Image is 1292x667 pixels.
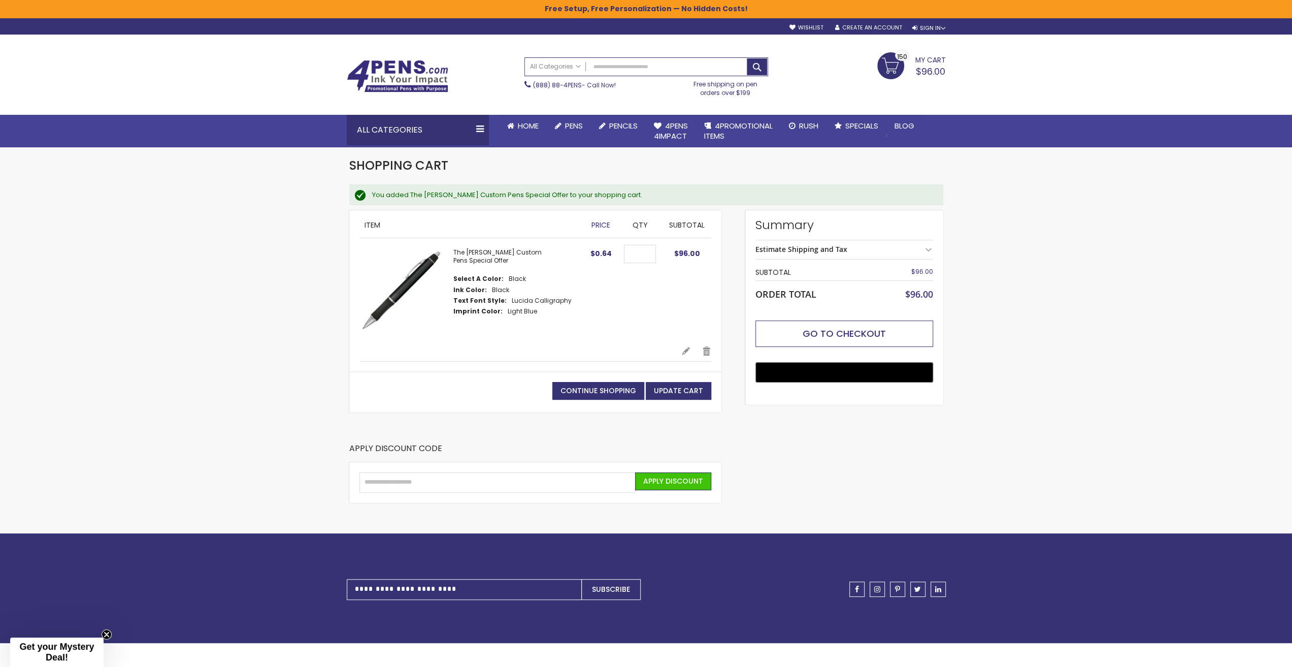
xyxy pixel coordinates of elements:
button: Go to Checkout [755,321,933,347]
span: linkedin [935,586,941,593]
a: pinterest [890,582,905,597]
a: twitter [910,582,925,597]
img: 4Pens Custom Pens and Promotional Products [347,60,448,92]
button: Close teaser [102,629,112,640]
button: Subscribe [581,579,641,600]
span: Specials [845,120,878,131]
dt: Imprint Color [453,307,503,315]
button: Update Cart [646,382,711,400]
a: The [PERSON_NAME] Custom Pens Special Offer [453,248,542,265]
span: Rush [799,120,818,131]
span: Continue Shopping [560,386,636,396]
span: Shopping Cart [349,157,448,174]
div: You added The [PERSON_NAME] Custom Pens Special Offer to your shopping cart. [372,190,933,200]
th: Subtotal [755,265,879,280]
span: Go to Checkout [803,327,886,340]
div: Sign In [912,24,945,32]
span: $96.00 [916,65,945,78]
span: Item [365,220,380,230]
a: facebook [849,582,865,597]
a: 4PROMOTIONALITEMS [696,115,781,148]
span: Apply Discount [643,476,703,486]
span: Get your Mystery Deal! [19,642,94,662]
a: (888) 88-4PENS [533,81,582,89]
div: Free shipping on pen orders over $199 [683,76,768,97]
img: The Barton Custom Pens Special Offer-Black [359,248,443,332]
span: $96.00 [905,288,933,300]
span: 4PROMOTIONAL ITEMS [704,120,773,141]
a: Rush [781,115,826,137]
span: instagram [874,586,880,593]
div: Get your Mystery Deal!Close teaser [10,638,104,667]
div: All Categories [347,115,489,145]
span: All Categories [530,62,581,71]
span: Qty [633,220,648,230]
a: linkedin [931,582,946,597]
a: All Categories [525,58,586,75]
span: Subtotal [669,220,705,230]
span: 150 [897,52,907,61]
a: $96.00 150 [877,52,946,78]
dt: Text Font Style [453,297,507,305]
button: Buy with GPay [755,362,933,383]
a: Create an Account [835,24,902,31]
iframe: Google Customer Reviews [1208,640,1292,667]
span: Subscribe [592,584,630,594]
span: twitter [914,586,921,593]
span: facebook [855,586,859,593]
a: instagram [870,582,885,597]
a: 4Pens4impact [646,115,696,148]
strong: Summary [755,217,933,233]
dd: Black [509,275,526,283]
dd: Lucida Calligraphy [512,297,572,305]
a: Pens [547,115,591,137]
strong: Estimate Shipping and Tax [755,244,847,254]
strong: Apply Discount Code [349,443,442,462]
span: $0.64 [590,248,611,259]
span: Update Cart [654,386,703,396]
span: Pencils [609,120,638,131]
span: $96.00 [911,267,933,276]
dd: Light Blue [508,307,537,315]
span: pinterest [895,586,900,593]
a: Specials [826,115,886,137]
span: Price [591,220,610,230]
dt: Ink Color [453,286,487,294]
span: Pens [565,120,583,131]
strong: Order Total [755,287,816,300]
span: - Call Now! [533,81,616,89]
a: Blog [886,115,922,137]
span: Blog [895,120,914,131]
a: The Barton Custom Pens Special Offer-Black [359,248,453,336]
span: $96.00 [674,248,700,259]
a: Wishlist [789,24,823,31]
a: Continue Shopping [552,382,644,400]
dt: Select A Color [453,275,504,283]
a: Home [499,115,547,137]
a: Pencils [591,115,646,137]
span: Home [518,120,539,131]
span: 4Pens 4impact [654,120,688,141]
dd: Black [492,286,509,294]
